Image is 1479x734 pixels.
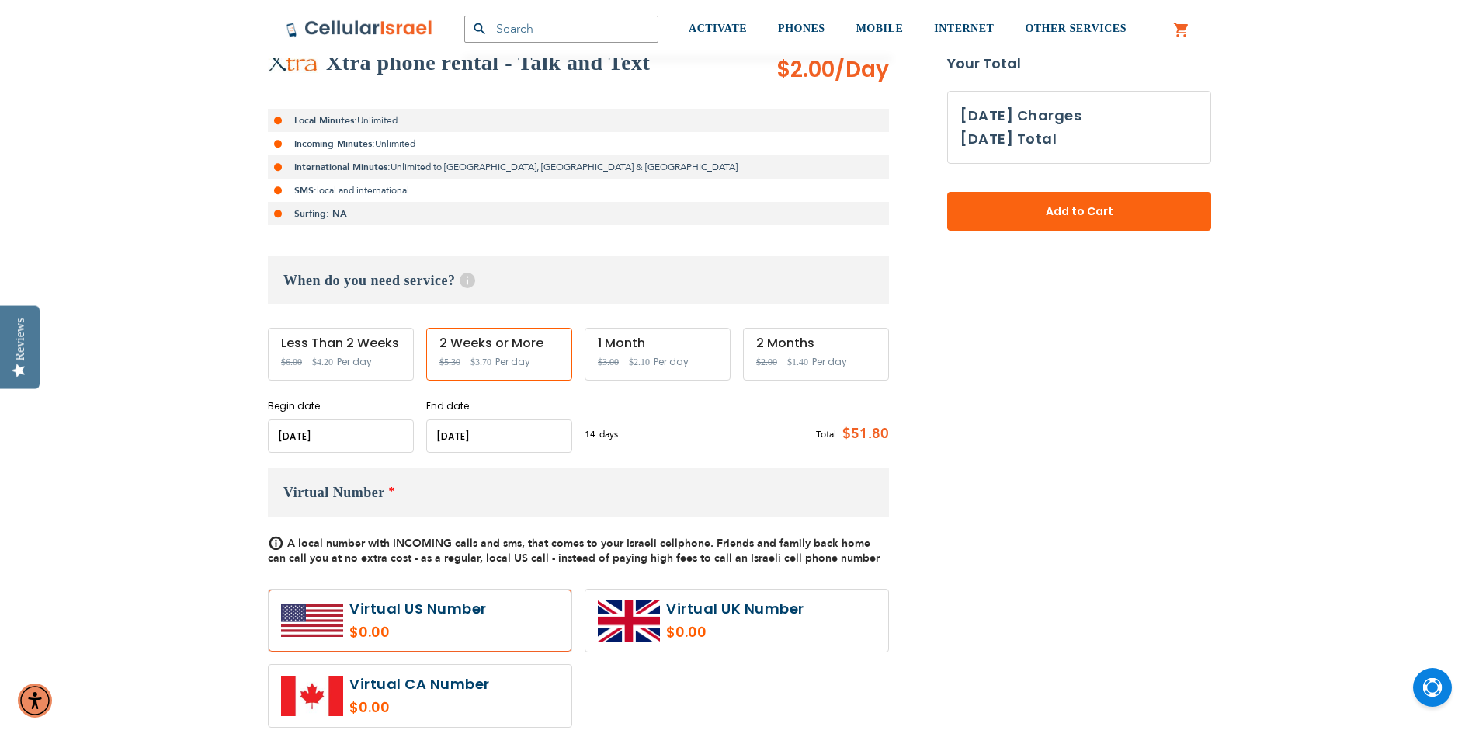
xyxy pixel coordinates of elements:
[268,155,889,179] li: Unlimited to [GEOGRAPHIC_DATA], [GEOGRAPHIC_DATA] & [GEOGRAPHIC_DATA]
[835,54,889,85] span: /Day
[934,23,994,34] span: INTERNET
[598,336,717,350] div: 1 Month
[268,109,889,132] li: Unlimited
[294,114,357,127] strong: Local Minutes:
[312,357,333,367] span: $4.20
[439,357,460,367] span: $5.30
[268,179,889,202] li: local and international
[960,104,1198,127] h3: [DATE] Charges
[598,357,619,367] span: $3.00
[470,357,491,367] span: $3.70
[856,23,904,34] span: MOBILE
[268,132,889,155] li: Unlimited
[816,427,836,441] span: Total
[947,192,1211,231] button: Add to Cart
[294,161,391,173] strong: International Minutes:
[812,355,847,369] span: Per day
[787,357,808,367] span: $1.40
[268,399,414,413] label: Begin date
[585,427,599,441] span: 14
[654,355,689,369] span: Per day
[460,273,475,288] span: Help
[776,54,889,85] span: $2.00
[1025,23,1127,34] span: OTHER SERVICES
[495,355,530,369] span: Per day
[998,204,1160,220] span: Add to Cart
[286,19,433,38] img: Cellular Israel Logo
[337,355,372,369] span: Per day
[281,336,401,350] div: Less Than 2 Weeks
[960,127,1057,151] h3: [DATE] Total
[629,357,650,367] span: $2.10
[326,47,650,78] h2: Xtra phone rental - Talk and Text
[778,23,825,34] span: PHONES
[294,137,375,150] strong: Incoming Minutes:
[947,52,1211,75] strong: Your Total
[426,399,572,413] label: End date
[599,427,618,441] span: days
[756,336,876,350] div: 2 Months
[294,184,317,197] strong: SMS:
[283,485,385,500] span: Virtual Number
[464,16,658,43] input: Search
[18,684,52,718] div: Accessibility Menu
[281,357,302,367] span: $6.00
[756,357,777,367] span: $2.00
[268,53,318,73] img: Xtra phone rental - Talk and Text
[268,536,880,565] span: A local number with INCOMING calls and sms, that comes to your Israeli cellphone. Friends and fam...
[268,419,414,453] input: MM/DD/YYYY
[268,256,889,304] h3: When do you need service?
[294,207,347,220] strong: Surfing: NA
[689,23,747,34] span: ACTIVATE
[426,419,572,453] input: MM/DD/YYYY
[13,318,27,360] div: Reviews
[439,336,559,350] div: 2 Weeks or More
[836,423,889,446] span: $51.80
